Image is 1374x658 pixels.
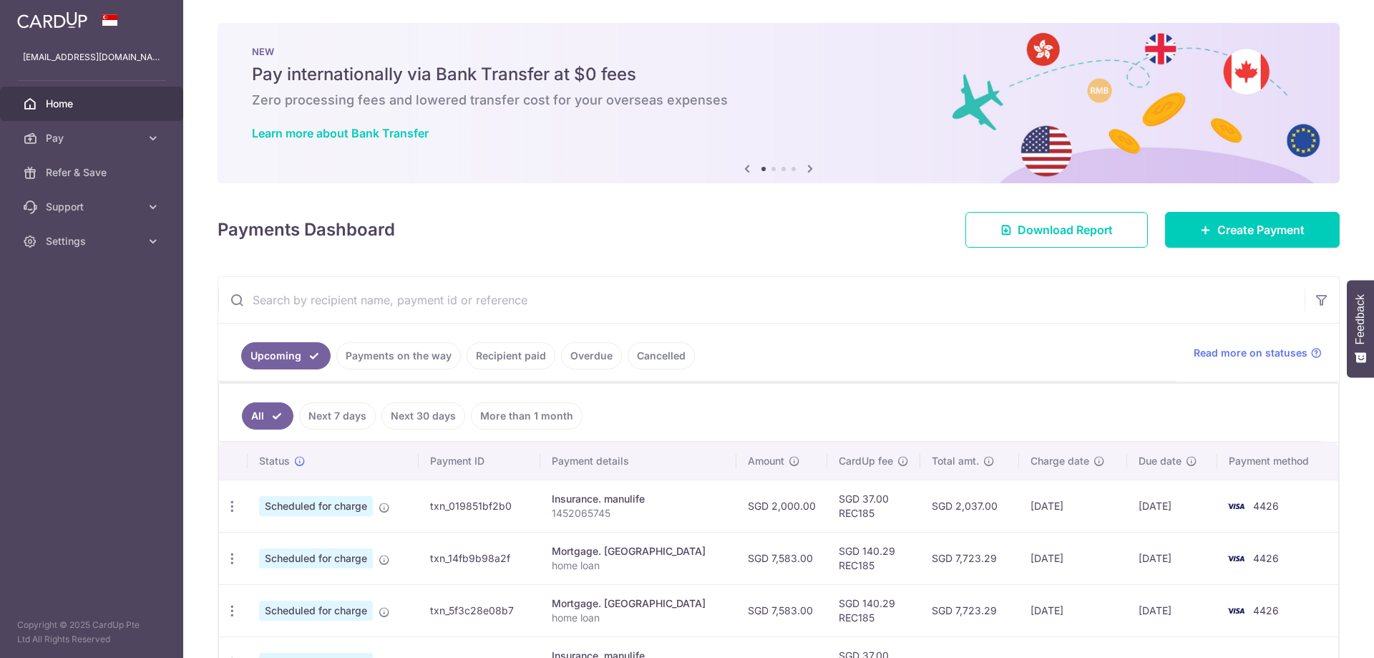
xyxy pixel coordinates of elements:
[1347,280,1374,377] button: Feedback - Show survey
[1217,221,1305,238] span: Create Payment
[218,23,1340,183] img: Bank transfer banner
[1222,550,1250,567] img: Bank Card
[552,596,725,611] div: Mortgage. [GEOGRAPHIC_DATA]
[839,454,893,468] span: CardUp fee
[252,92,1305,109] h6: Zero processing fees and lowered transfer cost for your overseas expenses
[1019,584,1127,637] td: [DATE]
[46,131,140,145] span: Pay
[1217,442,1338,480] th: Payment method
[46,200,140,214] span: Support
[1127,584,1218,637] td: [DATE]
[259,601,373,621] span: Scheduled for charge
[1253,500,1279,512] span: 4426
[471,402,583,430] a: More than 1 month
[381,402,465,430] a: Next 30 days
[419,532,540,584] td: txn_14fb9b98a2f
[1139,454,1181,468] span: Due date
[299,402,376,430] a: Next 7 days
[1354,294,1367,344] span: Feedback
[419,584,540,637] td: txn_5f3c28e08b7
[628,342,695,369] a: Cancelled
[1194,346,1307,360] span: Read more on statuses
[17,11,87,29] img: CardUp
[1253,552,1279,564] span: 4426
[965,212,1148,248] a: Download Report
[23,50,160,64] p: [EMAIL_ADDRESS][DOMAIN_NAME]
[1222,498,1250,515] img: Bank Card
[218,217,395,243] h4: Payments Dashboard
[827,480,920,532] td: SGD 37.00 REC185
[259,548,373,569] span: Scheduled for charge
[336,342,461,369] a: Payments on the way
[1165,212,1340,248] a: Create Payment
[920,480,1019,532] td: SGD 2,037.00
[1018,221,1113,238] span: Download Report
[1127,532,1218,584] td: [DATE]
[1030,454,1089,468] span: Charge date
[736,532,827,584] td: SGD 7,583.00
[920,532,1019,584] td: SGD 7,723.29
[242,402,293,430] a: All
[552,492,725,506] div: Insurance. manulife
[1222,602,1250,619] img: Bank Card
[252,63,1305,86] h5: Pay internationally via Bank Transfer at $0 fees
[552,558,725,573] p: home loan
[259,454,290,468] span: Status
[552,506,725,521] p: 1452065745
[736,480,827,532] td: SGD 2,000.00
[561,342,622,369] a: Overdue
[932,454,979,468] span: Total amt.
[419,480,540,532] td: txn_019851bf2b0
[46,234,140,248] span: Settings
[552,544,725,558] div: Mortgage. [GEOGRAPHIC_DATA]
[748,454,784,468] span: Amount
[46,97,140,111] span: Home
[736,584,827,637] td: SGD 7,583.00
[1127,480,1218,532] td: [DATE]
[467,342,555,369] a: Recipient paid
[827,584,920,637] td: SGD 140.29 REC185
[46,165,140,180] span: Refer & Save
[1194,346,1322,360] a: Read more on statuses
[540,442,736,480] th: Payment details
[241,342,331,369] a: Upcoming
[259,496,373,516] span: Scheduled for charge
[252,46,1305,57] p: NEW
[1019,532,1127,584] td: [DATE]
[252,126,429,140] a: Learn more about Bank Transfer
[218,277,1305,323] input: Search by recipient name, payment id or reference
[920,584,1019,637] td: SGD 7,723.29
[1253,604,1279,616] span: 4426
[419,442,540,480] th: Payment ID
[827,532,920,584] td: SGD 140.29 REC185
[552,611,725,625] p: home loan
[1019,480,1127,532] td: [DATE]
